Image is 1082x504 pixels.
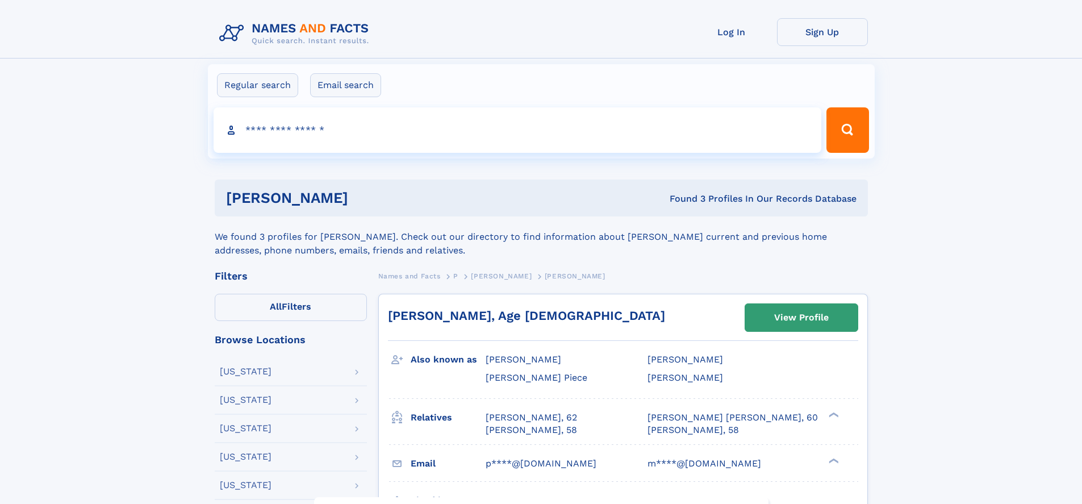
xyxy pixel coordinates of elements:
[647,372,723,383] span: [PERSON_NAME]
[686,18,777,46] a: Log In
[310,73,381,97] label: Email search
[826,457,839,464] div: ❯
[647,411,818,424] a: [PERSON_NAME] [PERSON_NAME], 60
[220,367,271,376] div: [US_STATE]
[378,269,441,283] a: Names and Facts
[388,309,665,323] a: [PERSON_NAME], Age [DEMOGRAPHIC_DATA]
[486,411,577,424] a: [PERSON_NAME], 62
[545,272,605,280] span: [PERSON_NAME]
[220,395,271,405] div: [US_STATE]
[471,269,532,283] a: [PERSON_NAME]
[411,350,486,369] h3: Also known as
[220,481,271,490] div: [US_STATE]
[826,107,868,153] button: Search Button
[270,301,282,312] span: All
[826,411,839,418] div: ❯
[777,18,868,46] a: Sign Up
[774,305,829,331] div: View Profile
[486,372,587,383] span: [PERSON_NAME] Piece
[745,304,858,331] a: View Profile
[411,454,486,473] h3: Email
[215,271,367,281] div: Filters
[215,216,868,257] div: We found 3 profiles for [PERSON_NAME]. Check out our directory to find information about [PERSON_...
[217,73,298,97] label: Regular search
[411,408,486,427] h3: Relatives
[647,354,723,365] span: [PERSON_NAME]
[215,294,367,321] label: Filters
[647,424,739,436] a: [PERSON_NAME], 58
[215,335,367,345] div: Browse Locations
[509,193,857,205] div: Found 3 Profiles In Our Records Database
[453,272,458,280] span: P
[215,18,378,49] img: Logo Names and Facts
[214,107,822,153] input: search input
[220,424,271,433] div: [US_STATE]
[453,269,458,283] a: P
[471,272,532,280] span: [PERSON_NAME]
[220,452,271,461] div: [US_STATE]
[486,424,577,436] a: [PERSON_NAME], 58
[486,354,561,365] span: [PERSON_NAME]
[226,191,509,205] h1: [PERSON_NAME]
